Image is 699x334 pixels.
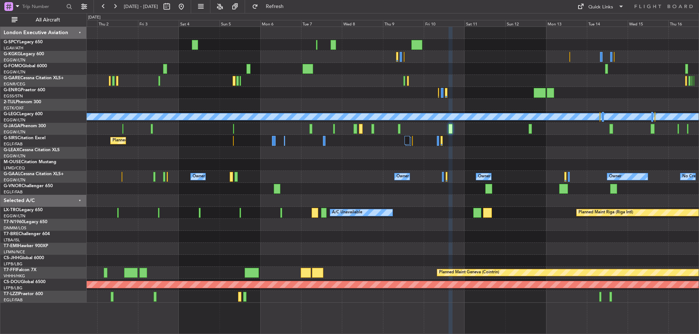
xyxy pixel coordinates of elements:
[4,124,20,128] span: G-JAGA
[4,273,25,279] a: VHHH/HKG
[22,1,64,12] input: Trip Number
[4,117,25,123] a: EGGW/LTN
[4,88,45,92] a: G-ENRGPraetor 600
[4,268,36,272] a: T7-FFIFalcon 7X
[383,20,424,27] div: Thu 9
[4,220,24,224] span: T7-N1960
[124,3,158,10] span: [DATE] - [DATE]
[4,100,16,104] span: 2-TIJL
[4,57,25,63] a: EGGW/LTN
[4,268,16,272] span: T7-FFI
[4,52,21,56] span: G-KGKG
[112,135,227,146] div: Planned Maint [GEOGRAPHIC_DATA] ([GEOGRAPHIC_DATA])
[546,20,587,27] div: Mon 13
[4,160,21,164] span: M-OUSE
[4,208,43,212] a: LX-TROLegacy 650
[4,213,25,219] a: EGGW/LTN
[193,171,205,182] div: Owner
[4,81,25,87] a: EGNR/CEG
[4,292,19,296] span: T7-LZZI
[260,20,301,27] div: Mon 6
[4,292,43,296] a: T7-LZZIPraetor 600
[4,93,23,99] a: EGSS/STN
[4,160,56,164] a: M-OUSECitation Mustang
[138,20,179,27] div: Fri 3
[19,17,77,23] span: All Aircraft
[332,207,362,218] div: A/C Unavailable
[97,20,138,27] div: Thu 2
[4,249,25,255] a: LFMN/NCE
[4,40,43,44] a: G-SPCYLegacy 650
[4,124,46,128] a: G-JAGAPhenom 300
[4,237,20,243] a: LTBA/ISL
[4,208,19,212] span: LX-TRO
[301,20,342,27] div: Tue 7
[4,220,47,224] a: T7-N1960Legacy 650
[4,64,47,68] a: G-FOMOGlobal 6000
[4,100,41,104] a: 2-TIJLPhenom 300
[4,244,18,248] span: T7-EMI
[505,20,546,27] div: Sun 12
[249,1,292,12] button: Refresh
[4,64,22,68] span: G-FOMO
[4,244,48,248] a: T7-EMIHawker 900XP
[4,256,44,260] a: CS-JHHGlobal 6000
[4,280,21,284] span: CS-DOU
[465,20,505,27] div: Sat 11
[4,177,25,183] a: EGGW/LTN
[439,267,499,278] div: Planned Maint Geneva (Cointrin)
[4,112,19,116] span: G-LEGC
[4,69,25,75] a: EGGW/LTN
[8,14,79,26] button: All Aircraft
[342,20,383,27] div: Wed 8
[4,232,19,236] span: T7-BRE
[4,105,24,111] a: EGTK/OXF
[88,15,100,21] div: [DATE]
[4,45,23,51] a: LGAV/ATH
[4,148,19,152] span: G-LEAX
[4,172,20,176] span: G-GAAL
[4,184,53,188] a: G-VNORChallenger 650
[4,136,46,140] a: G-SIRSCitation Excel
[4,165,25,171] a: LFMD/CEQ
[4,136,17,140] span: G-SIRS
[4,172,64,176] a: G-GAALCessna Citation XLS+
[4,76,20,80] span: G-GARE
[4,280,46,284] a: CS-DOUGlobal 6500
[4,189,23,195] a: EGLF/FAB
[4,256,19,260] span: CS-JHH
[220,20,260,27] div: Sun 5
[4,285,23,291] a: LFPB/LBG
[4,112,43,116] a: G-LEGCLegacy 600
[4,225,26,231] a: DNMM/LOS
[4,76,64,80] a: G-GARECessna Citation XLS+
[4,40,19,44] span: G-SPCY
[4,232,50,236] a: T7-BREChallenger 604
[4,141,23,147] a: EGLF/FAB
[4,297,23,303] a: EGLF/FAB
[4,129,25,135] a: EGGW/LTN
[260,4,290,9] span: Refresh
[4,153,25,159] a: EGGW/LTN
[4,184,21,188] span: G-VNOR
[478,171,490,182] div: Owner
[4,52,44,56] a: G-KGKGLegacy 600
[179,20,220,27] div: Sat 4
[4,148,60,152] a: G-LEAXCessna Citation XLS
[396,171,409,182] div: Owner
[4,261,23,267] a: LFPB/LBG
[424,20,465,27] div: Fri 10
[4,88,21,92] span: G-ENRG
[628,20,668,27] div: Wed 15
[587,20,628,27] div: Tue 14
